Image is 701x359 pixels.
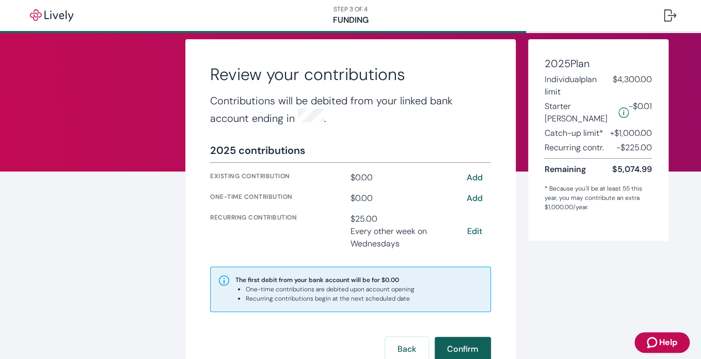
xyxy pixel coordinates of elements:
[545,56,652,71] h4: 2025 Plan
[210,171,346,184] div: Existing contribution
[210,93,491,126] h4: Contributions will be debited from your linked bank account ending in .
[545,73,613,98] span: Individual plan limit
[616,142,652,154] span: - $225.00
[629,100,652,125] span: -$0.01
[246,285,415,294] li: One-time contributions are debited upon account opening
[235,276,399,284] strong: The first debit from your bank account will be for $0.00
[612,163,652,176] span: $5,074.99
[246,294,415,303] li: Recurring contributions begin at the next scheduled date
[351,225,453,250] div: Every other week on Wednesdays
[210,143,305,158] div: 2025 contributions
[23,9,81,22] img: Lively
[618,100,629,125] button: Lively will contribute $0.01 to establish your account
[210,64,491,85] h2: Review your contributions
[545,100,614,125] span: Starter [PERSON_NAME]
[458,225,491,238] button: Edit
[210,213,346,250] div: Recurring contribution
[634,332,690,353] button: Zendesk support iconHelp
[613,73,652,98] span: $4,300.00
[659,336,677,349] span: Help
[656,3,684,28] button: Log out
[351,192,453,205] div: $0.00
[458,192,491,205] button: Add
[458,171,491,184] button: Add
[351,171,453,184] div: $0.00
[545,184,652,212] div: * Because you'll be at least 55 this year, you may contribute an extra $1,000.00 /year.
[545,127,603,139] span: Catch-up limit*
[618,107,629,118] svg: Starter penny details
[545,163,586,176] span: Remaining
[647,336,659,349] svg: Zendesk support icon
[610,127,652,139] span: + $1,000.00
[351,213,453,250] div: $25.00
[545,142,604,154] span: Recurring contr.
[210,192,346,205] div: One-time contribution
